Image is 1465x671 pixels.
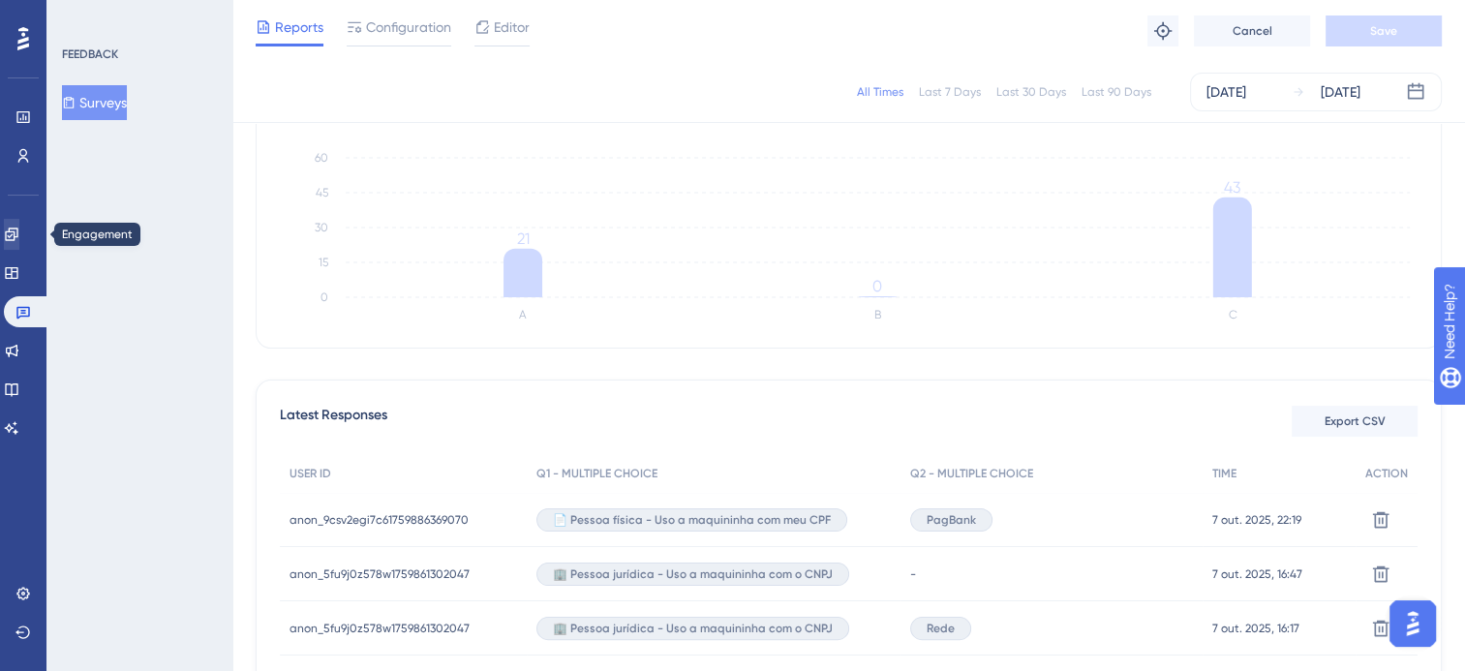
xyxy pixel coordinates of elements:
[1228,308,1236,321] text: C
[1194,15,1310,46] button: Cancel
[1212,512,1301,528] span: 7 out. 2025, 22:19
[316,186,328,199] tspan: 45
[62,85,127,120] button: Surveys
[1292,406,1418,437] button: Export CSV
[927,621,955,636] span: Rede
[1384,595,1442,653] iframe: UserGuiding AI Assistant Launcher
[1365,466,1408,481] span: ACTION
[872,277,882,295] tspan: 0
[1326,15,1442,46] button: Save
[553,566,833,582] span: 🏢 Pessoa jurídica - Uso a maquininha com o CNPJ
[919,84,981,100] div: Last 7 Days
[874,308,881,321] text: B
[62,46,118,62] div: FEEDBACK
[320,290,328,304] tspan: 0
[1212,621,1299,636] span: 7 out. 2025, 16:17
[280,404,387,439] span: Latest Responses
[1233,23,1272,39] span: Cancel
[1321,80,1360,104] div: [DATE]
[290,512,469,528] span: anon_9csv2egi7c61759886369070
[319,256,328,269] tspan: 15
[290,621,470,636] span: anon_5fu9j0z578w1759861302047
[910,466,1033,481] span: Q2 - MULTIPLE CHOICE
[315,151,328,165] tspan: 60
[1082,84,1151,100] div: Last 90 Days
[927,512,976,528] span: PagBank
[536,466,657,481] span: Q1 - MULTIPLE CHOICE
[517,229,530,248] tspan: 21
[519,308,527,321] text: A
[1212,566,1302,582] span: 7 out. 2025, 16:47
[1212,466,1236,481] span: TIME
[315,221,328,234] tspan: 30
[1325,413,1386,429] span: Export CSV
[1224,178,1240,197] tspan: 43
[996,84,1066,100] div: Last 30 Days
[366,15,451,39] span: Configuration
[46,5,121,28] span: Need Help?
[494,15,530,39] span: Editor
[553,621,833,636] span: 🏢 Pessoa jurídica - Uso a maquininha com o CNPJ
[290,466,331,481] span: USER ID
[1370,23,1397,39] span: Save
[910,566,916,582] span: -
[857,84,903,100] div: All Times
[1206,80,1246,104] div: [DATE]
[290,566,470,582] span: anon_5fu9j0z578w1759861302047
[275,15,323,39] span: Reports
[553,512,831,528] span: 📄 Pessoa física - Uso a maquininha com meu CPF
